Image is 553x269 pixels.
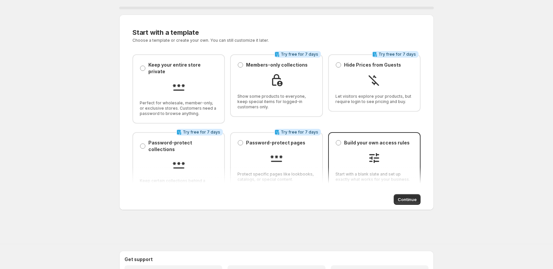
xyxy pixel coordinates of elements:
img: Keep your entire store private [172,80,185,93]
p: Choose a template or create your own. You can still customize it later. [132,38,342,43]
img: Build your own access rules [368,151,381,165]
span: Try free for 7 days [281,130,318,135]
button: Continue [394,194,421,205]
p: Keep your entire store private [148,62,218,75]
span: Show some products to everyone, keep special items for logged-in customers only. [237,94,315,110]
p: Build your own access rules [344,139,410,146]
img: Password-protect pages [270,151,283,165]
img: Hide Prices from Guests [368,74,381,87]
span: Try free for 7 days [281,52,318,57]
span: Start with a template [132,28,199,36]
p: Password-protect pages [246,139,305,146]
span: Let visitors explore your products, but require login to see pricing and buy. [335,94,413,104]
span: Try free for 7 days [378,52,416,57]
span: Keep certain collections behind a password while the rest of your store is open. [140,178,218,194]
span: Continue [398,196,417,203]
p: Members-only collections [246,62,308,68]
p: Password-protect collections [148,139,218,153]
span: Start with a blank slate and set up exactly what works for your business. [335,172,413,182]
img: Password-protect collections [172,158,185,171]
span: Try free for 7 days [183,130,220,135]
span: Perfect for wholesale, member-only, or exclusive stores. Customers need a password to browse anyt... [140,100,218,116]
img: Members-only collections [270,74,283,87]
p: Hide Prices from Guests [344,62,401,68]
span: Protect specific pages like lookbooks, catalogs, or special content. [237,172,315,182]
h2: Get support [125,256,428,263]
